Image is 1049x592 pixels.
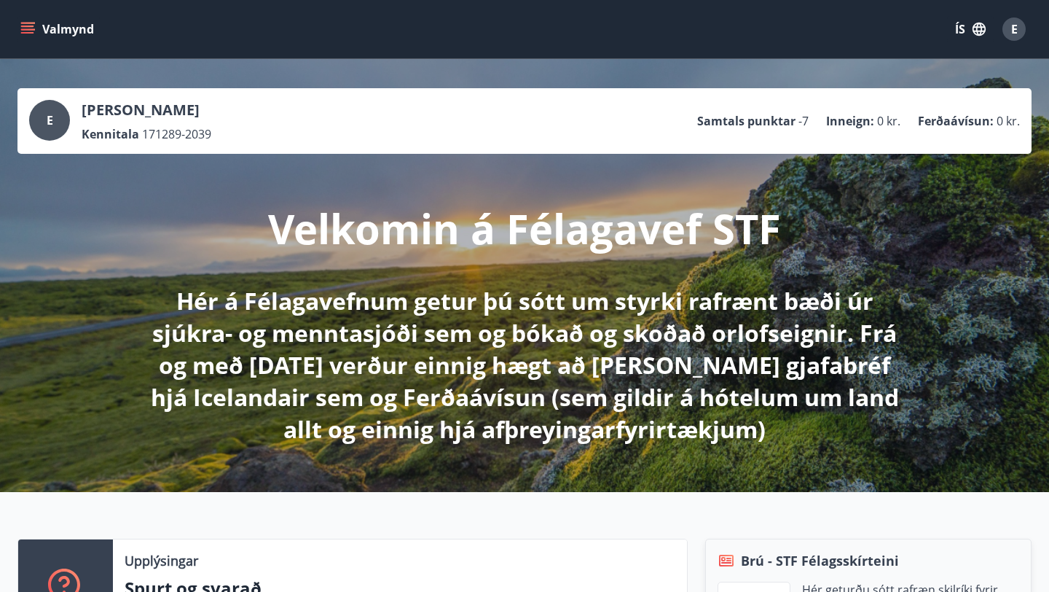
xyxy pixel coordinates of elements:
[877,113,900,129] span: 0 kr.
[82,100,211,120] p: [PERSON_NAME]
[997,113,1020,129] span: 0 kr.
[142,126,211,142] span: 171289-2039
[826,113,874,129] p: Inneign :
[125,551,198,570] p: Upplýsingar
[140,285,909,445] p: Hér á Félagavefnum getur þú sótt um styrki rafrænt bæði úr sjúkra- og menntasjóði sem og bókað og...
[17,16,100,42] button: menu
[47,112,53,128] span: E
[947,16,994,42] button: ÍS
[1011,21,1018,37] span: E
[268,200,781,256] p: Velkomin á Félagavef STF
[82,126,139,142] p: Kennitala
[697,113,795,129] p: Samtals punktar
[741,551,899,570] span: Brú - STF Félagsskírteini
[997,12,1032,47] button: E
[798,113,809,129] span: -7
[918,113,994,129] p: Ferðaávísun :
